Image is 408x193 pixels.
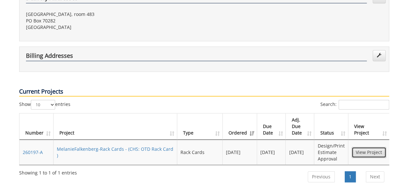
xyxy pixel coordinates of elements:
p: [GEOGRAPHIC_DATA] [26,24,199,31]
td: Rack Cards [177,140,223,165]
th: Project: activate to sort column ascending [54,113,177,140]
th: Due Date: activate to sort column ascending [257,113,286,140]
td: [DATE] [257,140,286,165]
a: 1 [345,171,356,182]
td: [DATE] [286,140,314,165]
a: View Project [352,147,386,158]
th: Type: activate to sort column ascending [177,113,223,140]
select: Showentries [31,100,55,109]
a: Next [366,171,384,182]
p: PO Box 70282 [26,18,199,24]
th: Status: activate to sort column ascending [314,113,348,140]
th: Adj. Due Date: activate to sort column ascending [286,113,314,140]
th: Ordered: activate to sort column ascending [223,113,257,140]
a: Edit Addresses [373,50,386,61]
a: Previous [308,171,335,182]
td: Design/Print Estimate Approval [314,140,348,165]
p: [GEOGRAPHIC_DATA], room 483 [26,11,199,18]
a: 260197-A [23,149,43,155]
h4: Billing Addresses [26,53,367,61]
th: Number: activate to sort column ascending [19,113,54,140]
td: [DATE] [223,140,257,165]
input: Search: [339,100,389,109]
a: MelanieFalkenberg-Rack Cards - (CHS: OTD Rack Card ) [57,146,173,159]
th: View Project: activate to sort column ascending [348,113,389,140]
p: Current Projects [19,87,389,96]
label: Search: [320,100,389,109]
label: Show entries [19,100,70,109]
div: Showing 1 to 1 of 1 entries [19,167,77,176]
